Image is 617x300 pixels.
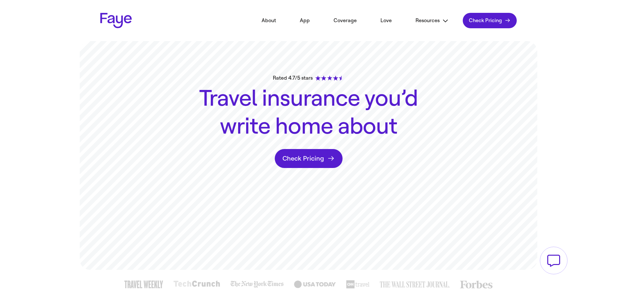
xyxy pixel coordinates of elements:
[290,13,319,28] a: App
[252,13,286,28] a: About
[371,13,401,28] a: Love
[324,13,366,28] a: Coverage
[469,17,502,24] span: Check Pricing
[275,149,343,168] a: Check Pricing
[273,74,344,82] div: Rated 4.7/5 stars
[282,154,324,163] span: Check Pricing
[463,13,517,28] a: Check Pricing
[100,13,132,28] a: Faye Logo
[406,13,458,28] button: Resources
[193,84,424,141] h1: Travel insurance you’d write home about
